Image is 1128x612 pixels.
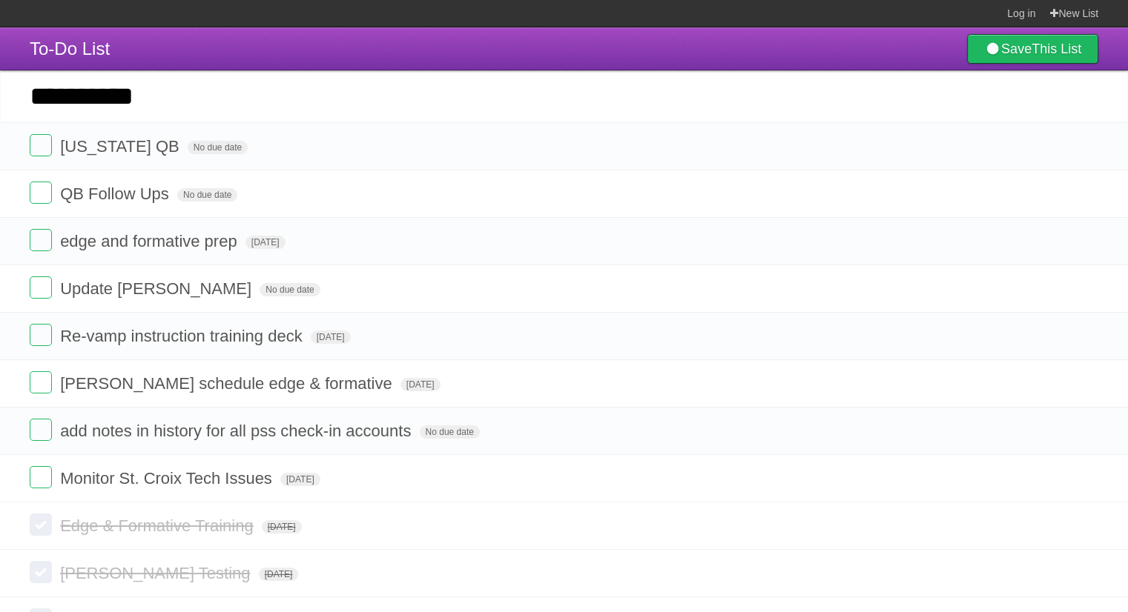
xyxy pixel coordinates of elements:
span: Monitor St. Croix Tech Issues [60,469,276,488]
span: [PERSON_NAME] schedule edge & formative [60,374,396,393]
span: To-Do List [30,39,110,59]
span: edge and formative prep [60,232,241,250]
label: Done [30,276,52,299]
label: Done [30,229,52,251]
label: Done [30,561,52,583]
label: Done [30,134,52,156]
span: Re-vamp instruction training deck [60,327,306,345]
span: QB Follow Ups [60,184,173,203]
span: [DATE] [400,378,441,391]
b: This List [1032,41,1081,56]
label: Done [30,182,52,204]
span: [PERSON_NAME] Testing [60,564,254,582]
label: Done [30,324,52,346]
span: [DATE] [245,236,286,249]
a: SaveThis List [967,34,1098,64]
span: Edge & Formative Training [60,516,257,535]
span: [DATE] [311,330,351,344]
label: Done [30,419,52,441]
span: No due date [177,188,237,202]
label: Done [30,371,52,393]
span: No due date [260,283,320,296]
span: [US_STATE] QB [60,137,183,156]
span: Update [PERSON_NAME] [60,279,255,298]
span: [DATE] [280,473,320,486]
span: [DATE] [259,568,299,581]
label: Done [30,466,52,488]
label: Done [30,513,52,536]
span: No due date [188,141,248,154]
span: add notes in history for all pss check-in accounts [60,422,415,440]
span: No due date [420,425,480,439]
span: [DATE] [262,520,302,533]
